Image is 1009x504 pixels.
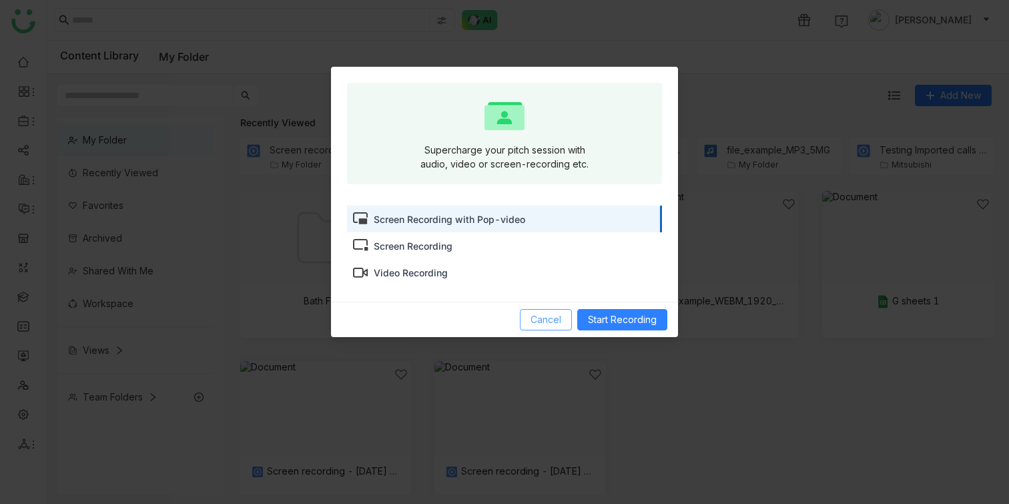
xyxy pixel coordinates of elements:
span: Cancel [531,312,561,327]
span: Start Recording [588,312,657,327]
div: Screen Recording [374,239,452,253]
div: Supercharge your pitch session with audio, video or screen-recording etc. [420,143,589,171]
button: Cancel [520,309,572,330]
button: Start Recording [577,309,667,330]
div: Screen Recording with Pop-video [374,212,525,226]
div: Video Recording [374,266,448,280]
